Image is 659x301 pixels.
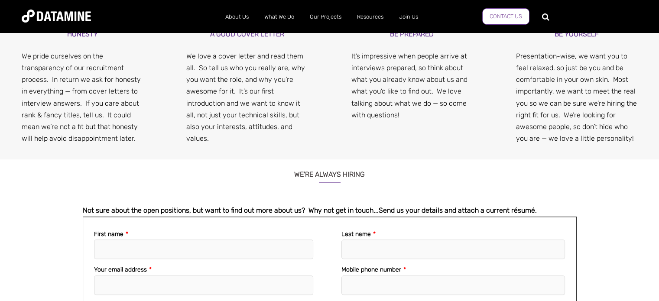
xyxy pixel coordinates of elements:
[349,6,391,28] a: Resources
[22,28,143,40] h3: HONESTY
[516,50,637,145] p: Presentation-wise, we want you to feel relaxed, so just be you and be comfortable in your own ski...
[94,230,123,238] span: First name
[22,10,91,23] img: Datamine
[302,6,349,28] a: Our Projects
[94,266,147,273] span: Your email address
[341,230,371,238] span: Last name
[186,28,308,40] h3: A GOOD COVER LETTER
[516,28,637,40] h3: BE YOURSELF
[83,206,537,214] span: Not sure about the open positions, but want to find out more about us? Why not get in touch...Sen...
[341,266,401,273] span: Mobile phone number
[218,6,256,28] a: About Us
[83,159,577,183] h3: WE'RE ALWAYS HIRING
[482,8,529,25] a: Contact Us
[351,28,473,40] h3: BE PREPARED
[186,50,308,145] p: We love a cover letter and read them all. So tell us who you really are, why you want the role, a...
[256,6,302,28] a: What We Do
[351,50,473,121] p: It’s impressive when people arrive at interviews prepared, so think about what you already know a...
[22,50,143,145] p: We pride ourselves on the transparency of our recruitment process. In return we ask for honesty i...
[391,6,426,28] a: Join Us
